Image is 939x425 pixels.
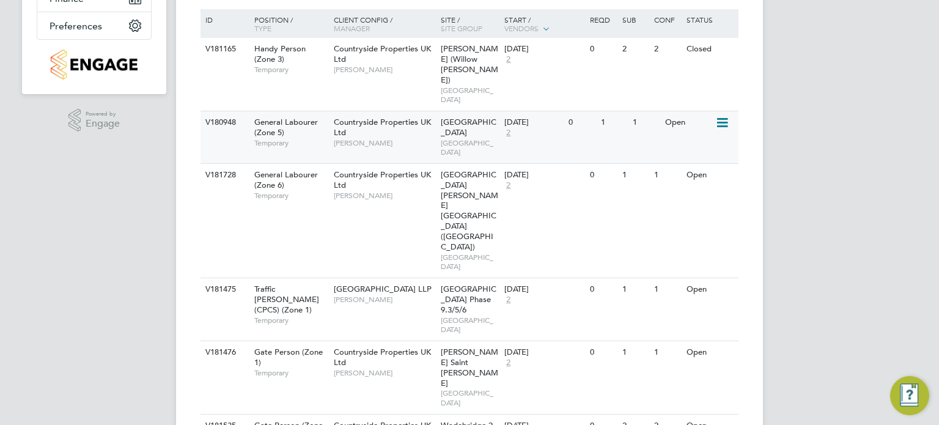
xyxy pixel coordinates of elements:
span: [GEOGRAPHIC_DATA][PERSON_NAME][GEOGRAPHIC_DATA] ([GEOGRAPHIC_DATA]) [441,169,498,252]
a: Go to home page [37,50,152,79]
div: [DATE] [504,170,584,180]
div: Conf [651,9,683,30]
span: General Labourer (Zone 5) [254,117,318,138]
div: ID [202,9,245,30]
span: Countryside Properties UK Ltd [334,169,431,190]
span: [GEOGRAPHIC_DATA] [441,117,496,138]
div: V181728 [202,164,245,187]
div: 1 [619,341,651,364]
div: 0 [587,278,619,301]
a: Powered byEngage [68,109,120,132]
span: Countryside Properties UK Ltd [334,347,431,368]
img: countryside-properties-logo-retina.png [51,50,137,79]
span: [GEOGRAPHIC_DATA] [441,86,499,105]
span: [GEOGRAPHIC_DATA] [441,253,499,272]
div: [DATE] [504,347,584,358]
div: Open [662,111,715,134]
div: Sub [619,9,651,30]
span: [PERSON_NAME] Saint [PERSON_NAME] [441,347,498,388]
span: Manager [334,23,370,33]
div: 0 [587,164,619,187]
div: 1 [630,111,661,134]
span: Engage [86,119,120,129]
span: 2 [504,358,512,368]
span: Handy Person (Zone 3) [254,43,306,64]
button: Preferences [37,12,151,39]
div: V180948 [202,111,245,134]
span: [PERSON_NAME] (Willow [PERSON_NAME]) [441,43,498,85]
span: Vendors [504,23,539,33]
span: Temporary [254,368,328,378]
div: Start / [501,9,587,40]
span: Countryside Properties UK Ltd [334,117,431,138]
div: Open [683,341,737,364]
span: [GEOGRAPHIC_DATA] [441,138,499,157]
span: 2 [504,128,512,138]
div: 2 [619,38,651,61]
span: Temporary [254,138,328,148]
span: Site Group [441,23,482,33]
div: Position / [245,9,331,39]
div: Open [683,278,737,301]
div: 0 [565,111,597,134]
div: V181475 [202,278,245,301]
span: 2 [504,295,512,305]
span: [PERSON_NAME] [334,65,435,75]
span: [GEOGRAPHIC_DATA] Phase 9.3/5/6 [441,284,496,315]
span: Temporary [254,65,328,75]
div: V181165 [202,38,245,61]
div: 1 [619,164,651,187]
span: Preferences [50,20,102,32]
div: [DATE] [504,284,584,295]
span: [GEOGRAPHIC_DATA] LLP [334,284,432,294]
span: Type [254,23,271,33]
div: 1 [598,111,630,134]
button: Engage Resource Center [890,376,929,415]
span: [PERSON_NAME] [334,295,435,305]
span: Powered by [86,109,120,119]
div: Reqd [587,9,619,30]
span: General Labourer (Zone 6) [254,169,318,190]
span: Traffic [PERSON_NAME] (CPCS) (Zone 1) [254,284,319,315]
div: [DATE] [504,44,584,54]
div: Client Config / [331,9,438,39]
div: Status [683,9,737,30]
div: Site / [438,9,502,39]
div: 1 [651,278,683,301]
div: 2 [651,38,683,61]
div: 0 [587,38,619,61]
div: V181476 [202,341,245,364]
span: Temporary [254,191,328,201]
div: [DATE] [504,117,562,128]
div: 1 [651,164,683,187]
div: 1 [651,341,683,364]
span: Countryside Properties UK Ltd [334,43,431,64]
span: [PERSON_NAME] [334,138,435,148]
span: [GEOGRAPHIC_DATA] [441,316,499,334]
span: [PERSON_NAME] [334,368,435,378]
span: Gate Person (Zone 1) [254,347,323,368]
div: Closed [683,38,737,61]
span: 2 [504,54,512,65]
span: [GEOGRAPHIC_DATA] [441,388,499,407]
span: [PERSON_NAME] [334,191,435,201]
span: 2 [504,180,512,191]
div: Open [683,164,737,187]
div: 1 [619,278,651,301]
span: Temporary [254,316,328,325]
div: 0 [587,341,619,364]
